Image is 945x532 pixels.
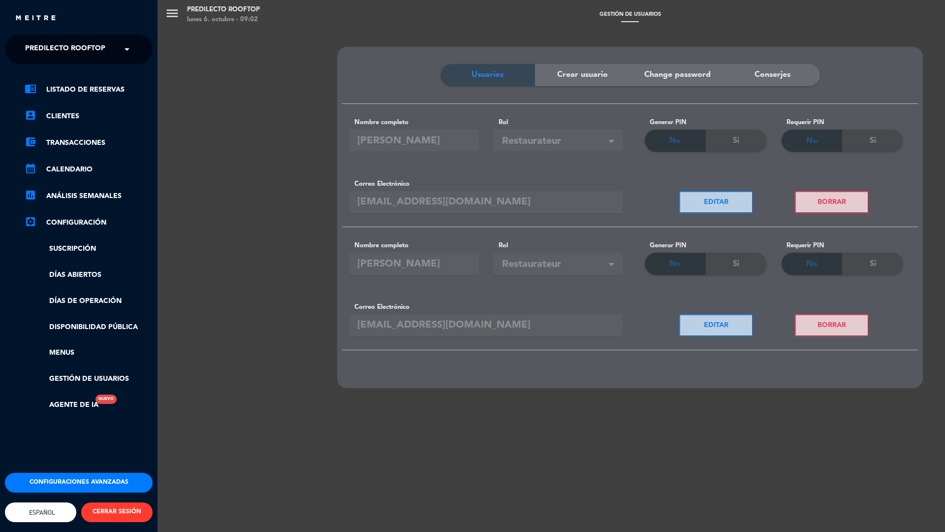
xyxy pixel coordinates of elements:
button: CERRAR SESIÓN [81,502,153,522]
a: Días de Operación [25,296,153,307]
a: Suscripción [25,243,153,255]
i: account_balance_wallet [25,136,36,148]
button: Configuraciones avanzadas [5,473,153,493]
div: Nuevo [95,395,117,404]
i: settings_applications [25,216,36,228]
a: assessmentANÁLISIS SEMANALES [25,190,153,202]
a: calendar_monthCalendario [25,164,153,175]
img: MEITRE [15,15,57,22]
i: chrome_reader_mode [25,83,36,95]
a: account_boxClientes [25,110,153,122]
a: Días abiertos [25,269,153,281]
i: account_box [25,109,36,121]
span: Predilecto Rooftop [25,39,105,60]
a: Gestión de usuarios [25,373,153,385]
a: Agente de IANuevo [25,399,98,411]
i: calendar_month [25,163,36,174]
a: chrome_reader_modeListado de Reservas [25,84,153,96]
i: assessment [25,189,36,201]
span: Español [27,509,55,516]
a: Configuración [25,217,153,229]
a: account_balance_walletTransacciones [25,137,153,149]
a: Menus [25,347,153,359]
a: Disponibilidad pública [25,322,153,333]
